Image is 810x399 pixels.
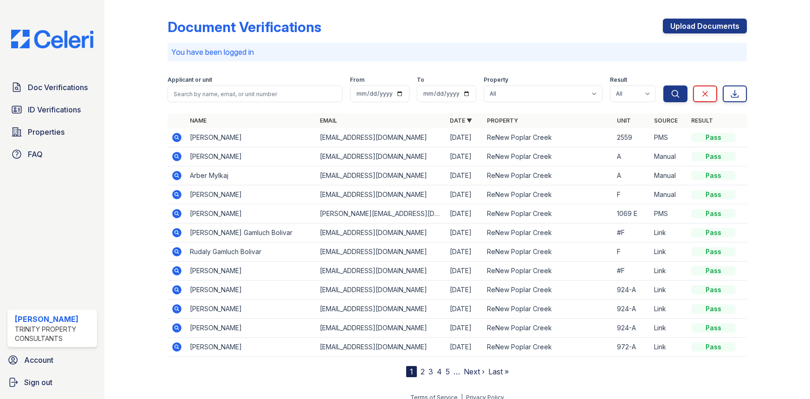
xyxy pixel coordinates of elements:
div: Document Verifications [168,19,321,35]
a: Source [654,117,678,124]
td: [EMAIL_ADDRESS][DOMAIN_NAME] [316,242,446,262]
div: Pass [691,247,736,256]
a: ID Verifications [7,100,97,119]
label: Applicant or unit [168,76,212,84]
td: [EMAIL_ADDRESS][DOMAIN_NAME] [316,281,446,300]
td: [EMAIL_ADDRESS][DOMAIN_NAME] [316,128,446,147]
td: [DATE] [446,147,483,166]
a: Account [4,351,101,369]
a: 3 [428,367,433,376]
td: 1069 E [613,204,650,223]
td: Link [650,281,687,300]
td: ReNew Poplar Creek [483,147,613,166]
td: [DATE] [446,166,483,185]
td: ReNew Poplar Creek [483,281,613,300]
td: PMS [650,204,687,223]
div: Pass [691,133,736,142]
td: [EMAIL_ADDRESS][DOMAIN_NAME] [316,262,446,281]
td: A [613,147,650,166]
td: [PERSON_NAME] [186,281,316,300]
div: Pass [691,342,736,352]
div: Pass [691,266,736,275]
td: ReNew Poplar Creek [483,300,613,319]
td: [DATE] [446,185,483,204]
div: Pass [691,285,736,294]
div: Trinity Property Consultants [15,325,93,343]
td: [DATE] [446,204,483,223]
td: PMS [650,128,687,147]
td: Link [650,319,687,338]
td: Arber Mylkaj [186,166,316,185]
td: [PERSON_NAME] [186,185,316,204]
td: Link [650,338,687,357]
td: [EMAIL_ADDRESS][DOMAIN_NAME] [316,319,446,338]
div: 1 [406,366,417,377]
a: Doc Verifications [7,78,97,97]
a: Last » [488,367,509,376]
td: A [613,166,650,185]
td: [EMAIL_ADDRESS][DOMAIN_NAME] [316,300,446,319]
a: Name [190,117,207,124]
td: [DATE] [446,262,483,281]
a: Upload Documents [663,19,747,33]
td: [PERSON_NAME] [186,319,316,338]
td: Rudaly Gamluch Bolivar [186,242,316,262]
td: 924-A [613,300,650,319]
a: Properties [7,123,97,141]
div: Pass [691,209,736,218]
td: ReNew Poplar Creek [483,185,613,204]
td: ReNew Poplar Creek [483,319,613,338]
td: Link [650,242,687,262]
td: [PERSON_NAME] [186,338,316,357]
td: [PERSON_NAME][EMAIL_ADDRESS][DOMAIN_NAME] [316,204,446,223]
td: [EMAIL_ADDRESS][DOMAIN_NAME] [316,166,446,185]
td: [DATE] [446,223,483,242]
td: Link [650,262,687,281]
td: 2559 [613,128,650,147]
td: [EMAIL_ADDRESS][DOMAIN_NAME] [316,185,446,204]
td: Manual [650,147,687,166]
td: [PERSON_NAME] [186,128,316,147]
label: Property [484,76,508,84]
span: Sign out [24,377,52,388]
td: [EMAIL_ADDRESS][DOMAIN_NAME] [316,223,446,242]
td: ReNew Poplar Creek [483,128,613,147]
a: Next › [464,367,485,376]
td: [EMAIL_ADDRESS][DOMAIN_NAME] [316,147,446,166]
td: [PERSON_NAME] [186,204,316,223]
td: Manual [650,166,687,185]
div: Pass [691,190,736,199]
td: [PERSON_NAME] Gamluch Bolivar [186,223,316,242]
td: [EMAIL_ADDRESS][DOMAIN_NAME] [316,338,446,357]
label: To [417,76,424,84]
span: FAQ [28,149,43,160]
td: ReNew Poplar Creek [483,223,613,242]
td: ReNew Poplar Creek [483,338,613,357]
img: CE_Logo_Blue-a8612792a0a2168367f1c8372b55b34899dd931a85d93a1a3d3e32e68fde9ad4.png [4,30,101,48]
td: Link [650,300,687,319]
a: Email [320,117,337,124]
td: [DATE] [446,338,483,357]
span: Properties [28,126,65,137]
a: Property [487,117,518,124]
a: Result [691,117,713,124]
td: ReNew Poplar Creek [483,204,613,223]
td: [DATE] [446,281,483,300]
td: [PERSON_NAME] [186,262,316,281]
span: ID Verifications [28,104,81,115]
span: Account [24,354,53,366]
div: Pass [691,152,736,161]
div: Pass [691,304,736,314]
div: Pass [691,171,736,180]
div: Pass [691,228,736,237]
td: Manual [650,185,687,204]
input: Search by name, email, or unit number [168,85,343,102]
a: Unit [617,117,631,124]
td: 924-A [613,281,650,300]
td: 972-A [613,338,650,357]
p: You have been logged in [171,46,743,58]
a: Sign out [4,373,101,392]
td: Link [650,223,687,242]
div: [PERSON_NAME] [15,314,93,325]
